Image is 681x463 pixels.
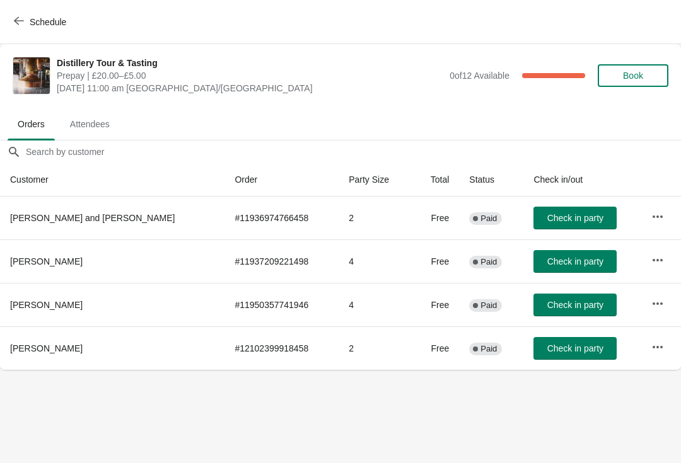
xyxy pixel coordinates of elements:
th: Order [224,163,339,197]
span: [DATE] 11:00 am [GEOGRAPHIC_DATA]/[GEOGRAPHIC_DATA] [57,82,443,94]
td: 4 [339,283,412,326]
td: Free [412,239,460,283]
img: Distillery Tour & Tasting [13,57,50,94]
span: Check in party [547,256,603,266]
td: Free [412,197,460,239]
td: # 11950357741946 [224,283,339,326]
button: Check in party [533,250,617,273]
th: Party Size [339,163,412,197]
td: 4 [339,239,412,283]
td: Free [412,283,460,326]
span: Paid [480,257,497,267]
td: 2 [339,326,412,370]
th: Total [412,163,460,197]
span: Check in party [547,300,603,310]
th: Status [459,163,523,197]
span: Check in party [547,213,603,223]
span: [PERSON_NAME] [10,300,83,310]
span: Check in party [547,343,603,353]
span: [PERSON_NAME] [10,256,83,266]
span: Orders [8,113,55,135]
span: Book [623,71,643,81]
span: Prepay | £20.00–£5.00 [57,69,443,82]
span: Paid [480,300,497,311]
input: Search by customer [25,140,681,163]
button: Check in party [533,294,617,316]
span: [PERSON_NAME] [10,343,83,353]
span: Distillery Tour & Tasting [57,57,443,69]
td: Free [412,326,460,370]
span: Paid [480,214,497,224]
button: Schedule [6,11,76,33]
span: 0 of 12 Available [450,71,509,81]
span: [PERSON_NAME] and [PERSON_NAME] [10,213,175,223]
td: # 11937209221498 [224,239,339,283]
td: 2 [339,197,412,239]
th: Check in/out [523,163,641,197]
td: # 12102399918458 [224,326,339,370]
button: Check in party [533,207,617,229]
button: Book [598,64,668,87]
button: Check in party [533,337,617,360]
span: Paid [480,344,497,354]
span: Schedule [30,17,66,27]
td: # 11936974766458 [224,197,339,239]
span: Attendees [60,113,120,135]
